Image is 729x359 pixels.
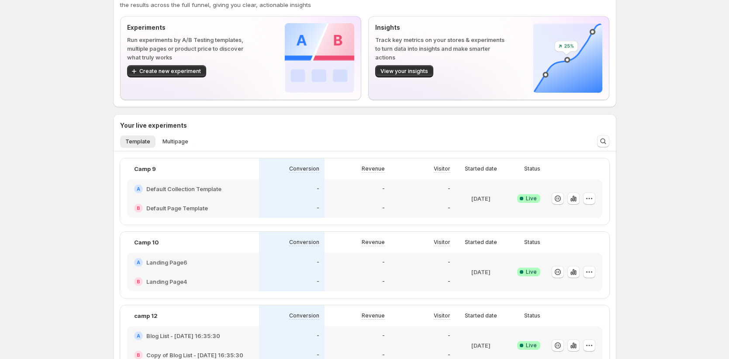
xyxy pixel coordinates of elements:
[524,312,540,319] p: Status
[380,68,428,75] span: View your insights
[375,65,433,77] button: View your insights
[285,23,354,93] img: Experiments
[375,23,505,32] p: Insights
[533,23,602,93] img: Insights
[139,68,201,75] span: Create new experiment
[317,278,319,285] p: -
[317,185,319,192] p: -
[317,205,319,212] p: -
[471,341,491,350] p: [DATE]
[162,138,188,145] span: Multipage
[137,186,140,192] h2: A
[526,342,537,349] span: Live
[524,239,540,246] p: Status
[524,165,540,172] p: Status
[375,35,505,62] p: Track key metrics on your stores & experiments to turn data into insights and make smarter actions
[317,259,319,266] p: -
[382,278,385,285] p: -
[134,238,159,247] p: Camp 10
[289,312,319,319] p: Conversion
[289,239,319,246] p: Conversion
[382,185,385,192] p: -
[465,312,497,319] p: Started date
[434,239,450,246] p: Visitor
[146,331,220,340] h2: Blog List - [DATE] 16:35:30
[317,332,319,339] p: -
[448,185,450,192] p: -
[382,332,385,339] p: -
[448,278,450,285] p: -
[382,259,385,266] p: -
[448,205,450,212] p: -
[362,239,385,246] p: Revenue
[317,352,319,359] p: -
[289,165,319,172] p: Conversion
[465,239,497,246] p: Started date
[597,135,609,147] button: Search and filter results
[146,277,187,286] h2: Landing Page4
[434,165,450,172] p: Visitor
[146,185,221,193] h2: Default Collection Template
[471,194,491,203] p: [DATE]
[362,312,385,319] p: Revenue
[125,138,150,145] span: Template
[362,165,385,172] p: Revenue
[471,268,491,276] p: [DATE]
[134,311,158,320] p: camp 12
[382,205,385,212] p: -
[146,204,208,213] h2: Default Page Template
[137,279,140,284] h2: B
[127,65,206,77] button: Create new experiment
[448,259,450,266] p: -
[127,35,257,62] p: Run experiments by A/B Testing templates, multiple pages or product price to discover what truly ...
[137,206,140,211] h2: B
[382,352,385,359] p: -
[137,333,140,338] h2: A
[434,312,450,319] p: Visitor
[465,165,497,172] p: Started date
[127,23,257,32] p: Experiments
[120,121,187,130] h3: Your live experiments
[448,352,450,359] p: -
[137,352,140,358] h2: B
[137,260,140,265] h2: A
[526,268,537,275] span: Live
[134,164,156,173] p: Camp 9
[448,332,450,339] p: -
[526,195,537,202] span: Live
[146,258,187,267] h2: Landing Page6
